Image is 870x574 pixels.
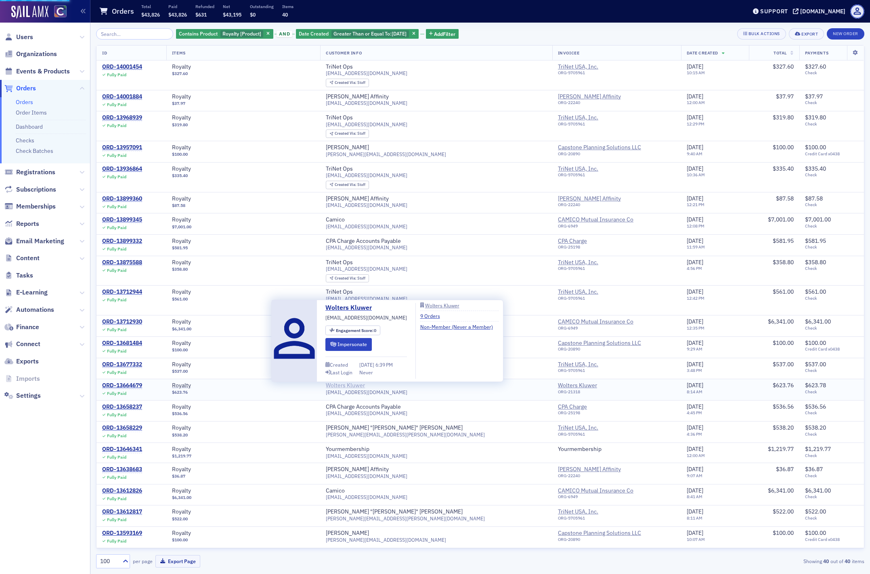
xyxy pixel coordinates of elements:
[737,28,786,40] button: Bulk Actions
[801,32,818,36] div: Export
[4,357,39,366] a: Exports
[326,446,369,453] div: Yourmembership
[558,530,641,537] span: Capstone Planning Solutions LLC
[172,259,274,266] a: Royalty
[172,466,274,473] a: Royalty
[326,121,407,127] span: [EMAIL_ADDRESS][DOMAIN_NAME]
[4,33,33,42] a: Users
[326,403,401,411] a: CPA Charge Accounts Payable
[102,63,142,71] a: ORD-14001454
[558,151,641,159] div: ORG-20890
[335,80,357,85] span: Created Via :
[172,63,274,71] a: Royalty
[16,147,53,154] a: Check Batches
[277,31,292,37] span: and
[102,424,142,432] a: ORD-13658229
[558,382,631,389] a: Wolters Kluwer
[16,271,33,280] span: Tasks
[326,70,407,76] span: [EMAIL_ADDRESS][DOMAIN_NAME]
[326,93,389,100] a: [PERSON_NAME] Affinity
[326,530,369,537] a: [PERSON_NAME]
[102,238,142,245] a: ORD-13899332
[558,216,633,223] span: CAMICO Mutual Insurance Co
[172,424,274,432] a: Royalty
[558,93,631,100] span: Gallagher Affinity
[176,29,273,39] div: Royalty [Product]
[326,382,365,389] div: Wolters Kluwer
[558,238,631,245] a: CPA Charge
[687,121,704,127] time: 12:29 PM
[16,33,33,42] span: Users
[102,93,142,100] a: ORD-14001884
[326,151,446,157] span: [PERSON_NAME][EMAIL_ADDRESS][DOMAIN_NAME]
[172,530,274,537] a: Royalty
[687,151,702,157] time: 9:40 AM
[558,466,631,473] a: [PERSON_NAME] Affinity
[558,318,633,326] a: CAMICO Mutual Insurance Co
[102,446,142,453] div: ORD-13646341
[172,238,274,245] span: Royalty
[172,382,274,389] a: Royalty
[558,466,631,473] span: Gallagher Affinity
[172,71,188,76] span: $327.60
[558,487,633,495] a: CAMICO Mutual Insurance Co
[16,98,33,106] a: Orders
[558,195,631,202] a: [PERSON_NAME] Affinity
[102,530,142,537] a: ORD-13593169
[805,121,858,127] span: Check
[558,259,631,266] span: TriNet USA, Inc.
[687,100,705,105] time: 12:00 AM
[558,100,631,108] div: ORG-22240
[558,114,631,121] a: TriNet USA, Inc.
[296,29,419,39] div: 5/1/2024
[16,340,40,349] span: Connect
[172,508,274,516] a: Royalty
[16,374,40,383] span: Imports
[434,30,455,38] span: Add Filter
[102,318,142,326] div: ORD-13712930
[558,121,631,129] div: ORG-5705961
[326,114,353,121] a: TriNet Ops
[558,93,631,100] a: [PERSON_NAME] Affinity
[102,259,142,266] div: ORD-13875588
[773,144,794,151] span: $100.00
[558,144,641,151] a: Capstone Planning Solutions LLC
[789,28,824,40] button: Export
[16,219,39,228] span: Reports
[326,508,463,516] a: [PERSON_NAME] "[PERSON_NAME]" [PERSON_NAME]
[102,144,142,151] a: ORD-13957091
[4,237,64,246] a: Email Marketing
[102,288,142,296] a: ORD-13712944
[558,508,631,516] a: TriNet USA, Inc.
[333,30,392,37] span: Greater Than or Equal To :
[558,63,631,71] span: TriNet USA, Inc.
[16,185,56,194] span: Subscriptions
[16,305,54,314] span: Automations
[141,4,160,9] p: Total
[172,318,274,326] a: Royalty
[558,288,631,296] a: TriNet USA, Inc.
[172,361,274,368] a: Royalty
[325,303,378,313] a: Wolters Kluwer
[16,357,39,366] span: Exports
[420,323,499,330] a: Non-Member (Never a Member)
[172,487,274,495] span: Royalty
[805,70,858,75] span: Check
[326,259,353,266] a: TriNet Ops
[172,93,274,100] a: Royalty
[102,403,142,411] a: ORD-13658237
[326,50,362,56] span: Customer Info
[107,72,126,77] div: Fully Paid
[102,466,142,473] a: ORD-13638683
[16,237,64,246] span: Email Marketing
[11,6,48,19] img: SailAMX
[4,340,40,349] a: Connect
